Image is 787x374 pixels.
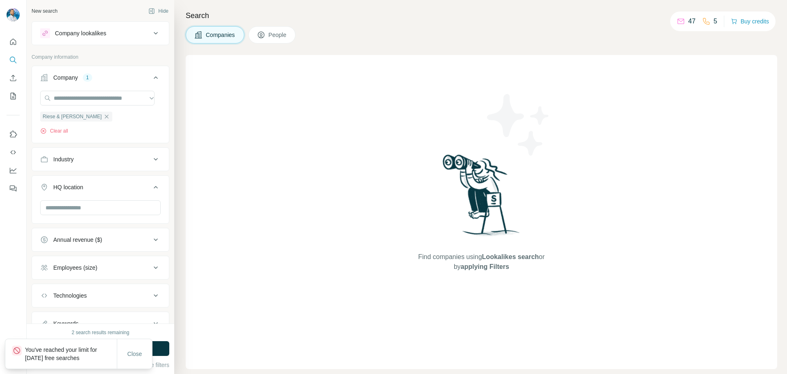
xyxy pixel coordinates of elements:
[53,155,74,163] div: Industry
[268,31,287,39] span: People
[688,16,696,26] p: 47
[7,34,20,49] button: Quick start
[55,29,106,37] div: Company lookalikes
[7,8,20,21] img: Avatar
[186,10,777,21] h4: Search
[482,88,555,162] img: Surfe Illustration - Stars
[7,53,20,67] button: Search
[731,16,769,27] button: Buy credits
[40,127,68,135] button: Clear all
[32,53,169,61] p: Company information
[53,73,78,82] div: Company
[32,68,169,91] button: Company1
[714,16,717,26] p: 5
[7,163,20,178] button: Dashboard
[32,314,169,333] button: Keywords
[32,149,169,169] button: Industry
[32,230,169,250] button: Annual revenue ($)
[7,181,20,196] button: Feedback
[83,74,92,81] div: 1
[461,263,509,270] span: applying Filters
[32,7,57,15] div: New search
[53,319,78,328] div: Keywords
[7,127,20,142] button: Use Surfe on LinkedIn
[122,346,148,361] button: Close
[439,152,524,244] img: Surfe Illustration - Woman searching with binoculars
[7,89,20,103] button: My lists
[53,291,87,300] div: Technologies
[143,5,174,17] button: Hide
[7,71,20,85] button: Enrich CSV
[32,258,169,278] button: Employees (size)
[53,236,102,244] div: Annual revenue ($)
[127,350,142,358] span: Close
[32,177,169,200] button: HQ location
[482,253,539,260] span: Lookalikes search
[43,113,102,120] span: Riese & [PERSON_NAME]
[32,286,169,305] button: Technologies
[25,346,117,362] p: You've reached your limit for [DATE] free searches
[72,329,130,336] div: 2 search results remaining
[416,252,547,272] span: Find companies using or by
[32,23,169,43] button: Company lookalikes
[53,264,97,272] div: Employees (size)
[206,31,236,39] span: Companies
[53,183,83,191] div: HQ location
[7,145,20,160] button: Use Surfe API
